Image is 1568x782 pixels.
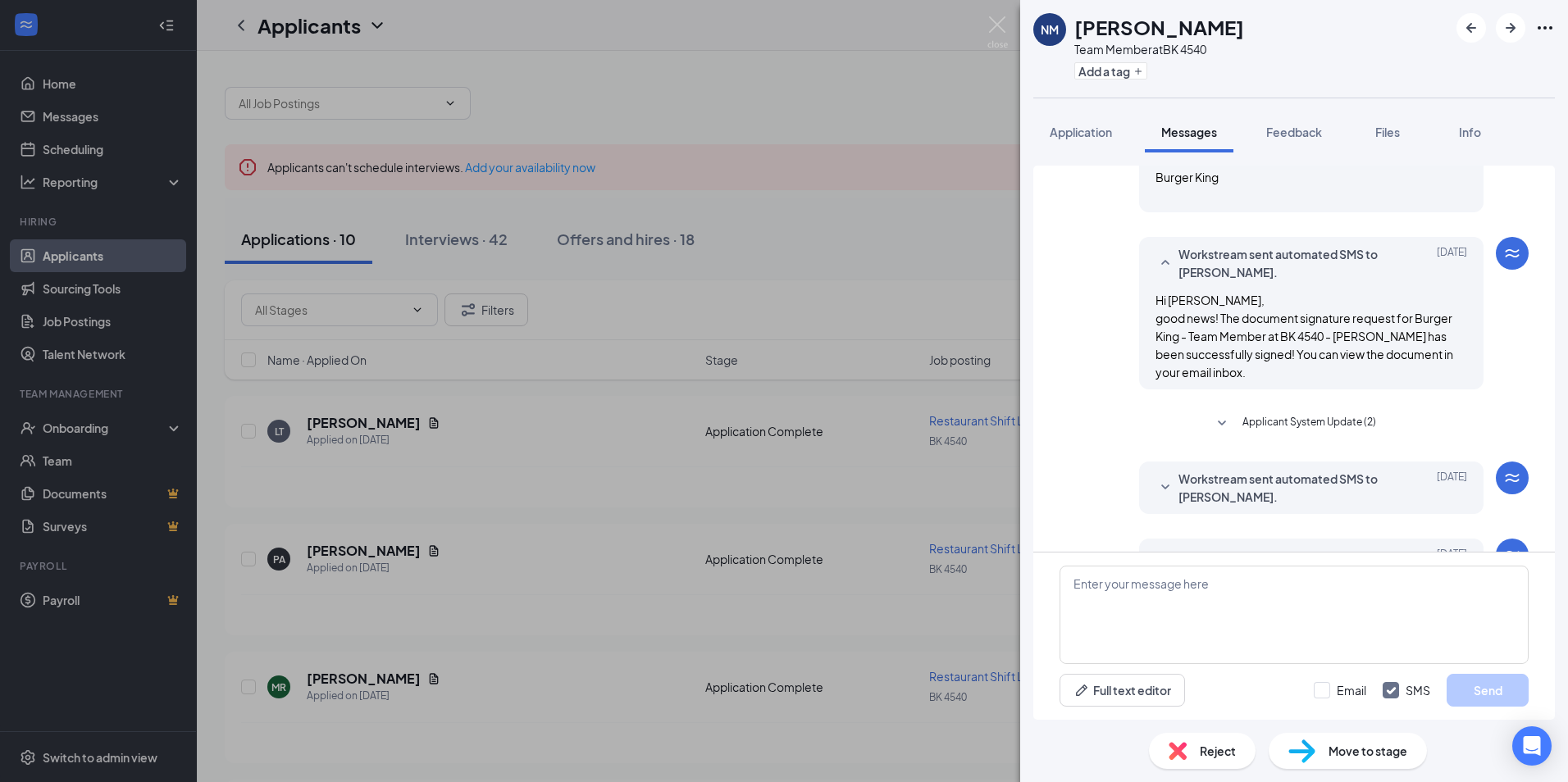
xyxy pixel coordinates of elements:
span: Hi [PERSON_NAME], good news! The document signature request for Burger King - Team Member at BK 4... [1155,293,1453,380]
span: [DATE] [1437,470,1467,506]
span: Workstream sent automated SMS to [PERSON_NAME]. [1178,245,1393,281]
button: SmallChevronDownApplicant System Update (2) [1212,414,1376,434]
span: Application [1050,125,1112,139]
span: Feedback [1266,125,1322,139]
div: Team Member at BK 4540 [1074,41,1244,57]
span: Info [1459,125,1481,139]
svg: ArrowLeftNew [1461,18,1481,38]
button: Send [1447,674,1529,707]
svg: SmallChevronUp [1155,253,1175,273]
h1: [PERSON_NAME] [1074,13,1244,41]
svg: ArrowRight [1501,18,1520,38]
svg: WorkstreamLogo [1502,468,1522,488]
button: ArrowRight [1496,13,1525,43]
div: NM [1041,21,1059,38]
button: PlusAdd a tag [1074,62,1147,80]
svg: Pen [1073,682,1090,698]
button: Full text editorPen [1060,674,1185,707]
span: Messages [1161,125,1217,139]
span: [DATE] [1437,245,1467,281]
svg: Ellipses [1535,18,1555,38]
button: ArrowLeftNew [1456,13,1486,43]
span: Workstream sent automated email to [PERSON_NAME]. [1178,547,1393,583]
svg: Plus [1133,66,1143,76]
span: Files [1375,125,1400,139]
svg: WorkstreamLogo [1502,243,1522,263]
p: Burger King [1155,168,1467,186]
span: Applicant System Update (2) [1242,414,1376,434]
svg: SmallChevronDown [1212,414,1232,434]
span: Move to stage [1329,742,1407,760]
span: [DATE] [1437,547,1467,583]
svg: WorkstreamLogo [1502,545,1522,565]
span: Workstream sent automated SMS to [PERSON_NAME]. [1178,470,1393,506]
div: Open Intercom Messenger [1512,726,1552,766]
span: Reject [1200,742,1236,760]
svg: SmallChevronDown [1155,478,1175,498]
